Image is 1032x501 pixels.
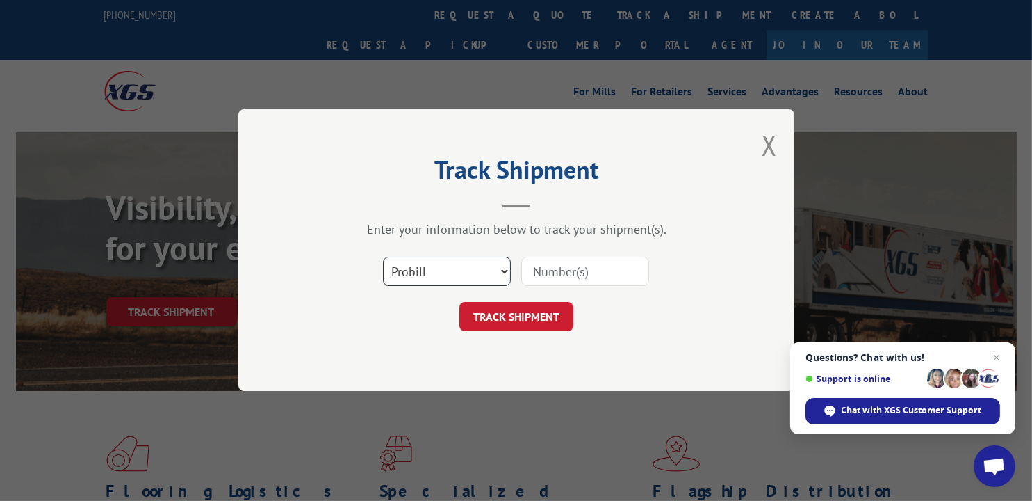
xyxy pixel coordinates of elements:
span: Close chat [988,349,1005,366]
span: Support is online [805,374,922,384]
div: Enter your information below to track your shipment(s). [308,222,725,238]
div: Chat with XGS Customer Support [805,398,1000,424]
h2: Track Shipment [308,160,725,186]
span: Chat with XGS Customer Support [842,404,982,417]
input: Number(s) [521,257,649,287]
div: Open chat [974,445,1015,487]
span: Questions? Chat with us! [805,352,1000,363]
button: Close modal [762,127,777,164]
button: TRACK SHIPMENT [459,303,573,332]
